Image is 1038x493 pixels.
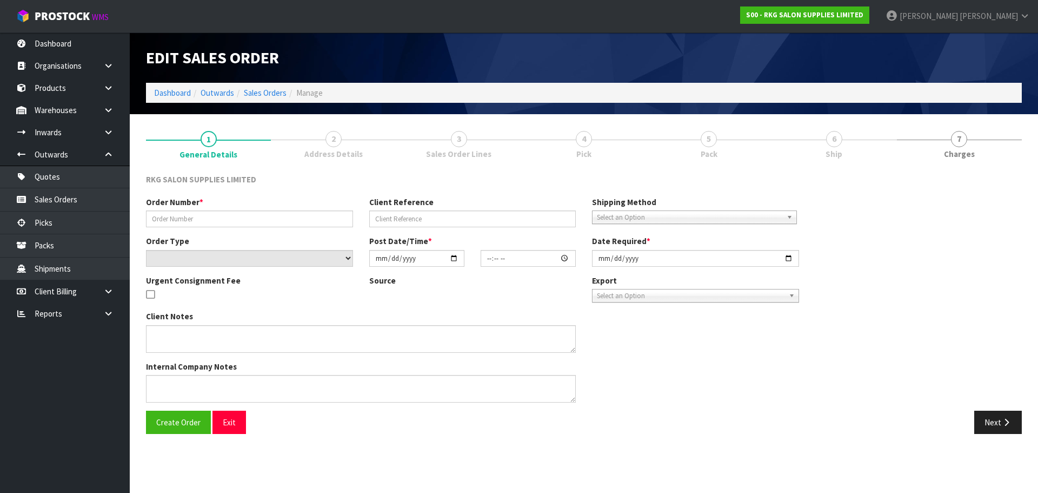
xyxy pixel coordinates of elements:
[179,149,237,160] span: General Details
[960,11,1018,21] span: [PERSON_NAME]
[146,174,256,185] span: RKG SALON SUPPLIES LIMITED
[592,275,617,286] label: Export
[369,235,432,247] label: Post Date/Time
[592,196,656,208] label: Shipping Method
[146,411,211,434] button: Create Order
[826,131,842,147] span: 6
[369,196,434,208] label: Client Reference
[304,148,363,160] span: Address Details
[146,275,241,286] label: Urgent Consignment Fee
[146,361,237,372] label: Internal Company Notes
[146,196,203,208] label: Order Number
[325,131,342,147] span: 2
[369,211,576,227] input: Client Reference
[701,148,717,160] span: Pack
[944,148,975,160] span: Charges
[701,131,717,147] span: 5
[92,12,109,22] small: WMS
[146,47,279,68] span: Edit Sales Order
[597,290,784,303] span: Select an Option
[201,88,234,98] a: Outwards
[426,148,491,160] span: Sales Order Lines
[154,88,191,98] a: Dashboard
[740,6,869,24] a: S00 - RKG SALON SUPPLIES LIMITED
[951,131,967,147] span: 7
[597,211,782,224] span: Select an Option
[212,411,246,434] button: Exit
[146,235,189,247] label: Order Type
[146,311,193,322] label: Client Notes
[146,166,1022,442] span: General Details
[16,9,30,23] img: cube-alt.png
[746,10,863,19] strong: S00 - RKG SALON SUPPLIES LIMITED
[201,131,217,147] span: 1
[974,411,1022,434] button: Next
[146,211,353,227] input: Order Number
[451,131,467,147] span: 3
[35,9,90,23] span: ProStock
[576,131,592,147] span: 4
[826,148,842,160] span: Ship
[244,88,287,98] a: Sales Orders
[296,88,323,98] span: Manage
[576,148,591,160] span: Pick
[900,11,958,21] span: [PERSON_NAME]
[156,417,201,428] span: Create Order
[592,235,650,247] label: Date Required
[369,275,396,286] label: Source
